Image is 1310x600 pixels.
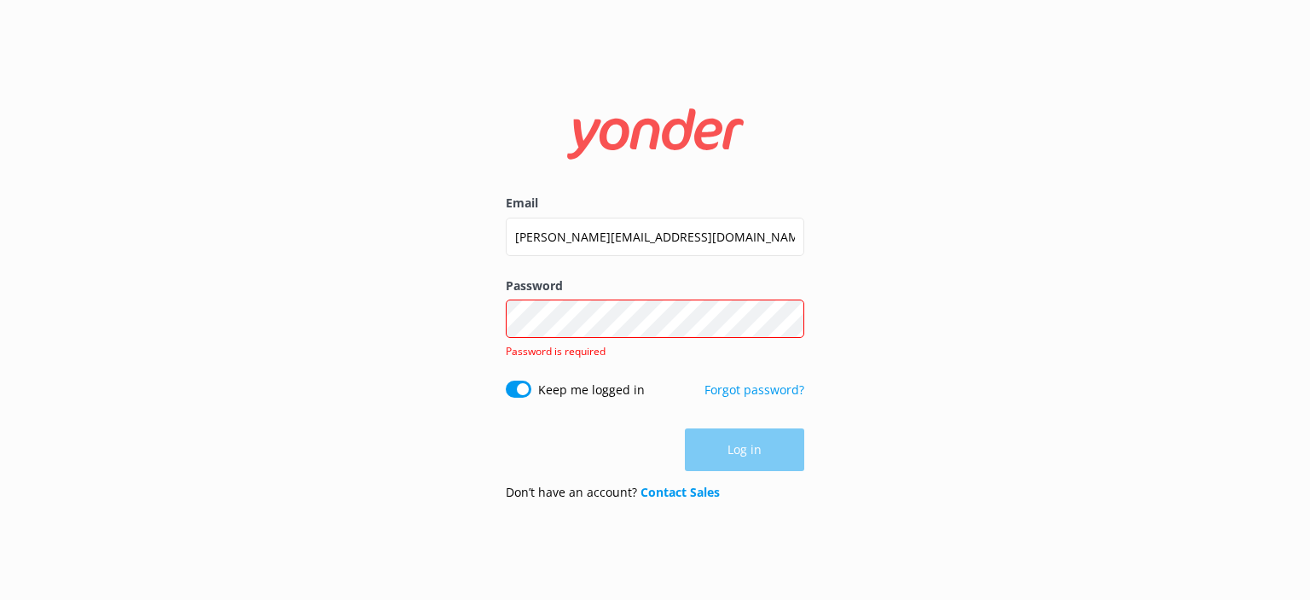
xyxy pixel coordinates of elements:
[538,381,645,399] label: Keep me logged in
[506,344,606,358] span: Password is required
[641,484,720,500] a: Contact Sales
[506,483,720,502] p: Don’t have an account?
[704,382,804,398] a: Forgot password?
[506,277,804,295] label: Password
[506,194,804,213] label: Email
[770,302,804,336] button: Show password
[506,218,804,256] input: user@emailaddress.com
